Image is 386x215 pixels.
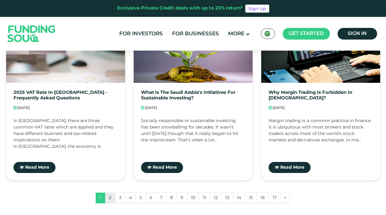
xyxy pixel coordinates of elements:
a: 1 [96,193,105,203]
a: Sign Up [245,5,269,13]
a: 2 [105,193,115,203]
a: 2025 VAT Rate in [GEOGRAPHIC_DATA] - Frequently Asked Questions [13,90,118,101]
a: 16 [257,193,269,203]
a: For Investors [118,29,164,39]
a: 9 [177,193,187,203]
div: Margin trading is a common practice in finance. It is ubiquitous with most brokers and stock trad... [269,118,373,148]
a: 15 [245,193,257,203]
span: [DATE] [17,106,30,109]
img: Флаг SA [264,31,270,37]
a: Sign in [338,28,377,40]
a: 13 [221,193,233,203]
span: Read More [25,165,49,170]
a: 4 [125,193,136,203]
div: Exclusive Private Credit deals with up to 23% return* [117,5,243,12]
a: 11 [199,193,210,203]
a: 6 [146,193,156,203]
a: 7 [156,193,166,203]
img: Логотип [2,18,62,49]
a: 10 [187,193,199,203]
a: Read More [269,162,311,173]
span: Get started [289,31,324,36]
a: 17 [269,193,281,203]
span: Read More [280,165,304,170]
a: 5 [136,193,146,203]
a: 3 [115,193,125,203]
nav: Пример навигации по странице [6,193,380,203]
span: [DATE] [145,106,157,109]
span: [DATE] [273,106,285,109]
a: 12 [210,193,222,203]
div: In [GEOGRAPHIC_DATA], there are three common VAT rates which are applied and they have different ... [13,118,118,148]
a: What Is The Saudi Arabia's Initiatives For Sustainable Investing? [141,90,245,101]
span: Read More [153,165,177,170]
a: For Businesses [170,29,220,39]
span: » [284,196,286,200]
a: NEXT [280,193,290,203]
a: Read More [13,162,55,173]
a: 14 [233,193,245,203]
a: Why margin trading is forbidden in [DEMOGRAPHIC_DATA]? [269,90,373,101]
a: 8 [166,193,177,203]
a: Read More [141,162,183,173]
div: Socially responsible or sustainable investing has been snowballing for decades. It wasn’t until [... [141,118,245,148]
span: Sign in [348,31,367,36]
span: More [228,31,244,36]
